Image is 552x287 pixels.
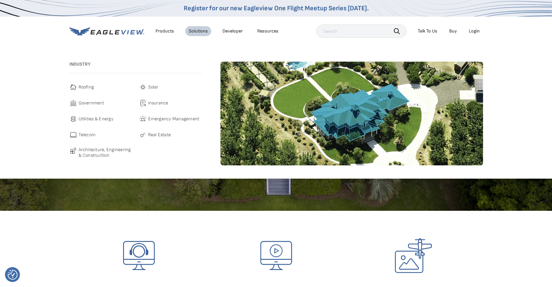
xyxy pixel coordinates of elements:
span: Real Estate [148,131,171,139]
span: Insurance [148,99,168,107]
a: Buy [449,28,457,34]
span: Government [79,99,104,107]
a: Telecom [69,131,132,139]
a: Register for our new Eagleview One Flight Meetup Series [DATE]. [184,4,369,12]
a: Solar [139,83,202,91]
div: Login [469,28,480,34]
span: Utilities & Energy [79,115,113,123]
h3: Industry [69,62,202,67]
img: Revisit consent button [8,270,18,280]
a: Emergency Management [139,115,202,123]
a: Utilities & Energy [69,115,132,123]
img: roofing-icon.svg [69,83,77,91]
a: Government [69,99,132,107]
img: utilities-icon.svg [69,115,77,123]
img: emergency-icon.svg [139,115,147,123]
span: Architecture, Engineering & Construction [79,147,132,158]
div: Talk To Us [418,28,437,34]
span: Solar [148,83,158,91]
span: Telecom [79,131,96,139]
span: Emergency Management [148,115,200,123]
a: Architecture, Engineering & Construction [69,147,132,158]
button: Consent Preferences [8,270,18,280]
div: Solutions [189,28,208,34]
img: roofing-image-1.webp [220,62,483,165]
img: solar-icon.svg [139,83,147,91]
a: Real Estate [139,131,202,139]
div: Resources [257,28,278,34]
div: Products [155,28,174,34]
a: Insurance [139,99,202,107]
img: architecture-icon.svg [69,147,77,155]
img: insurance-icon.svg [139,99,147,107]
input: Search [316,25,406,38]
span: Roofing [79,83,94,91]
img: government-icon.svg [69,99,77,107]
img: telecom-icon.svg [69,131,77,139]
a: Roofing [69,83,132,91]
img: real-estate-icon.svg [139,131,147,139]
a: Developer [222,28,243,34]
